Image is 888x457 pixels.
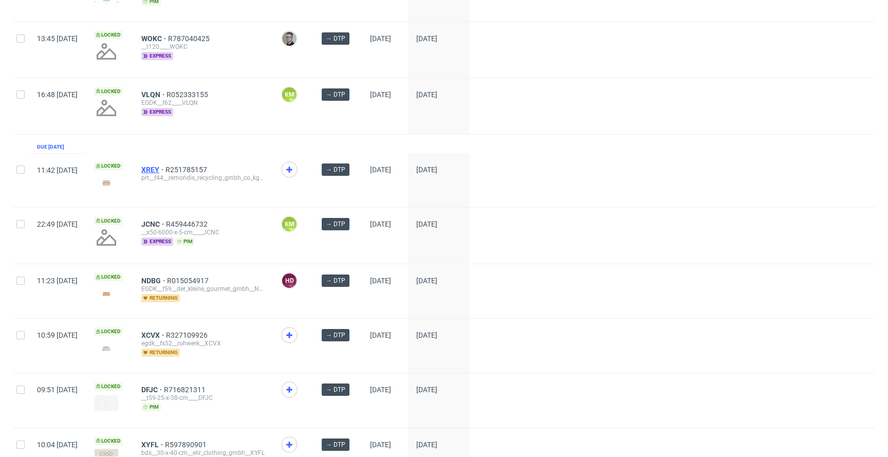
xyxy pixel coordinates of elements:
span: → DTP [326,385,345,394]
a: R716821311 [164,386,208,394]
a: XYFL [141,441,165,449]
span: 22:49 [DATE] [37,220,78,228]
span: → DTP [326,90,345,99]
span: Locked [94,217,123,225]
span: 11:23 [DATE] [37,277,78,285]
span: 16:48 [DATE] [37,90,78,99]
span: 10:04 [DATE] [37,441,78,449]
span: [DATE] [370,34,391,43]
span: [DATE] [416,386,437,394]
span: [DATE] [370,166,391,174]
a: DFJC [141,386,164,394]
a: XREY [141,166,165,174]
span: 09:51 [DATE] [37,386,78,394]
span: Locked [94,437,123,445]
span: Locked [94,31,123,39]
span: pim [175,237,195,246]
div: bds__30-x-40-cm__elir_clothing_gmbh__XYFL [141,449,265,457]
span: Locked [94,327,123,336]
span: [DATE] [416,220,437,228]
span: → DTP [326,34,345,43]
div: __x50-6000-x-5-cm____JCNC [141,228,265,236]
img: no_design.png [94,39,119,64]
div: Due [DATE] [37,143,64,151]
span: → DTP [326,440,345,449]
a: R597890901 [165,441,209,449]
a: VLQN [141,90,166,99]
a: R015054917 [167,277,211,285]
span: Locked [94,382,123,391]
a: R787040425 [168,34,212,43]
span: [DATE] [370,441,391,449]
div: prt__f44__remondis_recycling_gmbh_co_kg__XREY [141,174,265,182]
figcaption: HD [282,273,297,288]
span: 10:59 [DATE] [37,331,78,339]
span: [DATE] [416,34,437,43]
span: [DATE] [416,331,437,339]
span: returning [141,349,180,357]
div: EGDK__f59__der_kleine_gourmet_gmbh__NDBG [141,285,265,293]
span: [DATE] [416,277,437,285]
a: R251785157 [165,166,209,174]
div: __t59-25-x-38-cm____DFJC [141,394,265,402]
div: __t120____WOKC [141,43,265,51]
img: version_two_editor_design.png [94,287,119,301]
a: NDBG [141,277,167,285]
span: → DTP [326,220,345,229]
span: express [141,108,173,116]
a: R459446732 [166,220,210,228]
span: express [141,52,173,60]
span: [DATE] [370,331,391,339]
img: version_two_editor_design [94,176,119,190]
span: 13:45 [DATE] [37,34,78,43]
figcaption: KM [282,217,297,231]
div: egdk__fs52__rohwerk__XCVX [141,339,265,348]
a: R052333155 [166,90,210,99]
a: JCNC [141,220,166,228]
figcaption: KM [282,87,297,102]
a: WOKC [141,34,168,43]
img: no_design.png [94,96,119,120]
span: Locked [94,273,123,281]
img: version_two_editor_design.png [94,341,119,355]
img: version_two_editor_design [94,395,119,411]
div: EGDK__f62____VLQN [141,99,265,107]
span: → DTP [326,276,345,285]
span: express [141,237,173,246]
span: [DATE] [416,166,437,174]
a: XCVX [141,331,166,339]
span: [DATE] [370,220,391,228]
a: R327109926 [166,331,210,339]
span: → DTP [326,165,345,174]
span: pim [141,403,161,411]
span: [DATE] [370,90,391,99]
span: [DATE] [370,277,391,285]
span: returning [141,294,180,302]
img: no_design.png [94,225,119,250]
span: Locked [94,87,123,96]
span: → DTP [326,331,345,340]
span: [DATE] [416,441,437,449]
span: 11:42 [DATE] [37,166,78,174]
span: [DATE] [370,386,391,394]
img: Krystian Gaza [282,31,297,46]
span: [DATE] [416,90,437,99]
span: Locked [94,162,123,170]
